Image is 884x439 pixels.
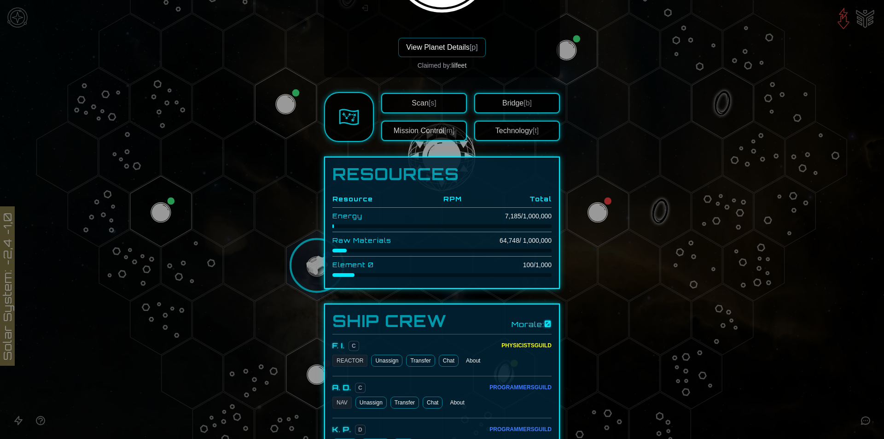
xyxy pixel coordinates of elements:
[355,383,366,393] span: C
[332,340,345,351] div: F. I.
[332,355,367,367] div: REACTOR
[452,62,467,69] span: lilfeet
[489,384,552,391] div: Programmers Guild
[501,342,552,349] div: Physicists Guild
[418,61,467,70] div: Claimed by:
[332,397,352,409] div: NAV
[523,99,532,107] span: [b]
[332,424,351,435] div: K. P.
[371,355,402,367] button: Unassign
[423,397,442,409] a: Chat
[381,121,467,141] button: Mission Control[m]
[412,99,436,107] span: Scan
[444,127,454,135] span: [m]
[355,425,366,435] span: D
[349,341,359,351] span: C
[390,397,419,409] button: Transfer
[406,355,435,367] button: Transfer
[332,312,447,330] h3: Ship Crew
[474,121,560,141] button: Technology[t]
[332,257,425,274] td: Element 0
[533,127,539,135] span: [t]
[462,232,552,249] td: 64,748 / 1,000,000
[429,99,436,107] span: [s]
[474,93,560,113] button: Bridge[b]
[332,165,552,183] h1: Resources
[355,397,387,409] button: Unassign
[425,191,462,208] th: RPM
[332,232,425,249] td: Raw Materials
[512,317,552,330] div: Morale:
[398,38,485,57] button: View Planet Details[p]
[446,397,468,409] button: About
[332,191,425,208] th: Resource
[462,191,552,208] th: Total
[489,426,552,433] div: Programmers Guild
[470,43,478,51] span: [p]
[439,355,459,367] a: Chat
[462,355,484,367] button: About
[544,319,552,329] span: 0
[462,208,552,225] td: 7,185 / 1,000,000
[339,107,359,127] img: Sector
[332,208,425,225] td: Energy
[332,382,351,393] div: A. D.
[462,257,552,274] td: 100 / 1,000
[381,93,467,113] button: Scan[s]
